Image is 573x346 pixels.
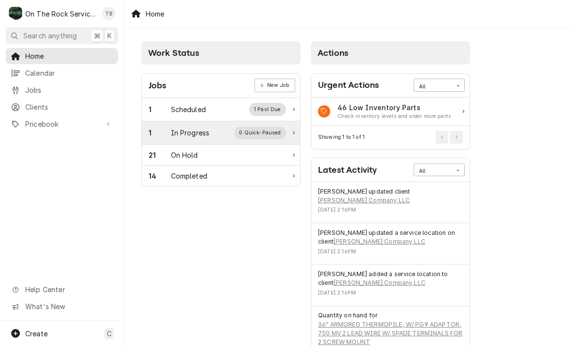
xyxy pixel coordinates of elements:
div: Card Header [142,74,300,98]
div: Card Title [318,79,379,92]
div: Event String [318,229,463,247]
div: Work Status Supplemental Data [234,127,286,139]
div: All [419,167,447,175]
div: Card Title [318,164,377,177]
span: K [107,31,112,41]
a: Work Status [142,98,300,121]
div: Work Status Title [171,171,207,181]
div: Work Status Supplemental Data [249,103,286,115]
div: Card Column Header [141,41,301,65]
div: Event String [318,270,463,288]
div: Work Status Count [149,104,171,115]
div: Card Header [311,158,470,182]
div: Event String [318,187,463,205]
div: Work Status Count [149,171,171,181]
div: All [419,83,447,91]
div: On The Rock Services [25,9,97,19]
span: Clients [25,102,113,112]
span: Calendar [25,68,113,78]
button: Go to Previous Page [436,131,448,144]
div: On The Rock Services's Avatar [9,7,22,20]
button: Search anything⌘K [6,27,118,44]
a: Calendar [6,65,118,81]
div: Current Page Details [318,133,365,141]
div: Event Details [318,187,463,218]
div: Event [311,223,470,264]
a: Go to Pricebook [6,116,118,132]
div: Pagination Controls [434,131,463,144]
div: Card Data Filter Control [414,79,465,91]
a: [PERSON_NAME] Company LLC [334,279,425,287]
span: Work Status [148,48,199,58]
div: Action Item Suggestion [337,113,451,120]
div: Event Timestamp [318,206,463,214]
div: Event Timestamp [318,289,463,297]
a: Work Status [142,165,300,186]
div: Action Item Title [337,102,451,113]
a: Home [6,48,118,64]
div: Todd Brady's Avatar [102,7,116,20]
div: Card Column Header [311,41,470,65]
div: TB [102,7,116,20]
span: Create [25,330,48,338]
span: Search anything [23,31,77,41]
div: Card Data [142,98,300,186]
span: C [107,329,112,339]
div: Card: Urgent Actions [311,73,470,149]
span: Pricebook [25,119,99,129]
div: Event Details [318,229,463,259]
a: Go to Help Center [6,281,118,297]
div: Card Data [311,98,470,126]
div: Work Status Title [171,150,198,160]
div: Work Status Title [171,128,210,138]
a: Jobs [6,82,118,98]
div: Event [311,264,470,306]
span: Help Center [25,284,112,295]
div: Event Timestamp [318,248,463,256]
span: Jobs [25,85,113,95]
span: Home [25,51,113,61]
div: Work Status Title [171,104,206,115]
a: Work Status [142,121,300,145]
div: Card Header [311,74,470,98]
div: Card Data Filter Control [414,164,465,176]
a: Go to What's New [6,298,118,314]
span: ⌘ [94,31,101,41]
div: Card Footer: Pagination [311,126,470,148]
div: Work Status Count [149,128,171,138]
span: Actions [318,48,348,58]
div: Card Column Content [141,65,301,186]
a: [PERSON_NAME] Company LLC [318,196,410,205]
a: New Job [254,79,295,92]
a: Clients [6,99,118,115]
div: Event Details [318,270,463,300]
div: Card Title [149,79,167,92]
div: Card Link Button [254,79,295,92]
button: Go to Next Page [450,131,463,144]
a: Action Item [311,98,470,126]
div: Event [311,182,470,223]
a: Work Status [142,145,300,165]
a: [PERSON_NAME] Company LLC [334,237,425,246]
div: O [9,7,22,20]
div: Work Status Count [149,150,171,160]
span: What's New [25,301,112,312]
div: Card: Jobs [141,73,301,187]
